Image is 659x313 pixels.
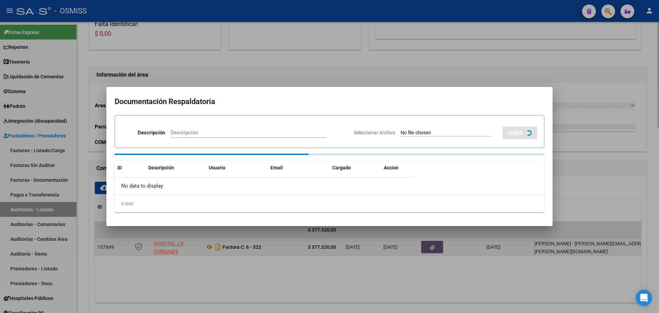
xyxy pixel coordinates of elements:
span: Accion [384,165,398,170]
span: Usuario [209,165,226,170]
div: No data to display [115,178,415,195]
p: Descripción [138,129,165,137]
datatable-header-cell: Usuario [206,160,268,175]
h2: Documentación Respaldatoria [115,95,544,108]
datatable-header-cell: Descripción [146,160,206,175]
button: SUBIR [502,126,537,139]
div: 0 total [115,195,544,212]
span: Cargado [332,165,351,170]
datatable-header-cell: Cargado [329,160,381,175]
span: Seleccionar Archivo [354,130,395,135]
datatable-header-cell: ID [115,160,146,175]
datatable-header-cell: Email [268,160,329,175]
div: Open Intercom Messenger [636,290,652,306]
span: Descripción [148,165,174,170]
span: Email [270,165,283,170]
span: ID [117,165,122,170]
datatable-header-cell: Accion [381,160,415,175]
span: SUBIR [508,130,523,136]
